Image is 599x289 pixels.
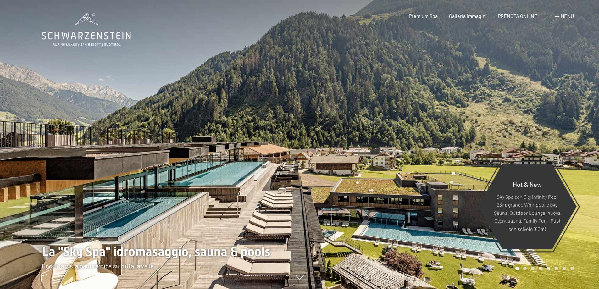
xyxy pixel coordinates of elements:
div: Carousel Page 4 [539,267,542,270]
a: Premium Spa [409,13,438,19]
div: Carousel Page 8 [570,267,574,270]
p: Sky Spa con Sky infinity Pool 23m, grande Whirlpool e Sky Sauna, Outdoor Lounge, nuova Event saun... [493,192,561,233]
span: Hot & New [513,180,542,188]
a: Hot & New Sky Spa con Sky infinity Pool 23m, grande Whirlpool e Sky Sauna, Outdoor Lounge, nuova ... [477,163,577,250]
div: Carousel Page 5 [547,267,550,270]
a: Galleria immagini [449,13,487,19]
a: PRENOTA ONLINE [498,13,537,19]
div: Carousel Page 3 [531,267,535,270]
div: Carousel Page 7 [563,267,566,270]
span: Menu [561,13,574,19]
div: Carousel Page 2 [523,267,527,270]
div: Carousel Pagination [513,267,574,270]
div: Carousel Page 6 [555,267,558,270]
div: Carousel Page 1 (Current Slide) [515,267,519,270]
